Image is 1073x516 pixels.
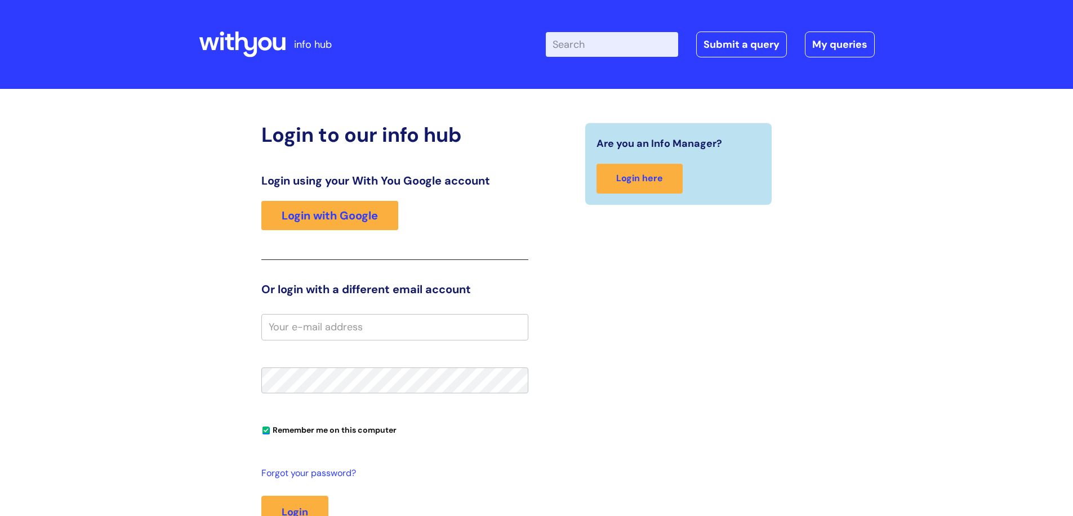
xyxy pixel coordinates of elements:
[261,314,528,340] input: Your e-mail address
[261,201,398,230] a: Login with Google
[546,32,678,57] input: Search
[696,32,787,57] a: Submit a query
[261,282,528,296] h3: Or login with a different email account
[261,123,528,147] h2: Login to our info hub
[261,420,528,438] div: You can uncheck this option if you're logging in from a shared device
[262,427,270,434] input: Remember me on this computer
[805,32,875,57] a: My queries
[596,134,722,152] span: Are you an Info Manager?
[596,164,683,194] a: Login here
[261,174,528,187] h3: Login using your With You Google account
[294,35,332,53] p: info hub
[261,423,397,435] label: Remember me on this computer
[261,465,523,482] a: Forgot your password?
